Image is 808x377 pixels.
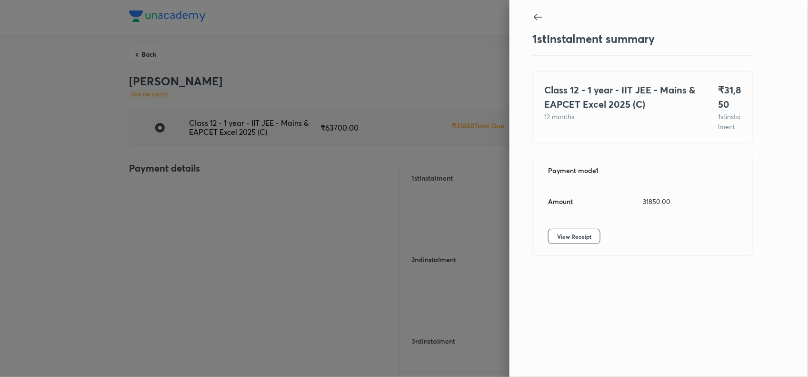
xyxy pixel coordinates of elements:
[544,83,695,112] h4: Class 12 - 1 year - IIT JEE - Mains & EAPCET Excel 2025 (C)
[718,83,741,112] h4: ₹ 31,850
[557,232,591,241] span: View Receipt
[532,32,655,46] h3: 1 st Instalment summary
[643,198,738,205] div: 31850.00
[718,112,741,132] p: 1 st instalment
[548,167,643,174] div: Payment mode 1
[548,229,600,244] button: View Receipt
[548,198,643,205] div: Amount
[544,112,695,122] p: 12 months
